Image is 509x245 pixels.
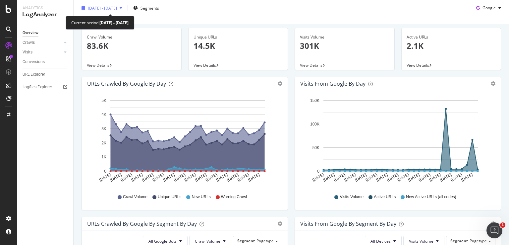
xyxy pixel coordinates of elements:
[87,62,109,68] span: View Details
[407,172,421,183] text: [DATE]
[131,3,162,13] button: Segments
[370,238,391,244] span: All Devices
[79,3,125,13] button: [DATE] - [DATE]
[194,40,283,51] p: 14.5K
[194,172,207,183] text: [DATE]
[87,96,280,188] svg: A chart.
[300,34,389,40] div: Visits Volume
[407,62,429,68] span: View Details
[99,20,129,26] b: [DATE] - [DATE]
[184,172,197,183] text: [DATE]
[109,172,122,183] text: [DATE]
[158,194,181,200] span: Unique URLs
[23,71,69,78] a: URL Explorer
[407,40,496,51] p: 2.1K
[98,172,112,183] text: [DATE]
[322,172,335,183] text: [DATE]
[418,172,431,183] text: [DATE]
[375,172,389,183] text: [DATE]
[23,71,45,78] div: URL Explorer
[162,172,176,183] text: [DATE]
[23,39,62,46] a: Crawls
[101,126,106,131] text: 3K
[23,84,69,91] a: Logfiles Explorer
[312,145,319,150] text: 50K
[317,169,319,174] text: 0
[23,84,52,91] div: Logfiles Explorer
[439,172,452,183] text: [DATE]
[486,222,502,238] iframe: Intercom live chat
[71,19,129,27] div: Current period:
[354,172,368,183] text: [DATE]
[386,172,399,183] text: [DATE]
[407,34,496,40] div: Active URLs
[194,62,216,68] span: View Details
[192,194,210,200] span: New URLs
[300,220,396,227] div: Visits from Google By Segment By Day
[300,80,366,87] div: Visits from Google by day
[87,220,197,227] div: URLs Crawled by Google By Segment By Day
[221,194,247,200] span: Warning Crawl
[470,238,487,244] span: Pagetype
[23,30,38,37] div: Overview
[278,81,282,86] div: gear
[256,238,274,244] span: Pagetype
[310,122,319,126] text: 100K
[300,62,322,68] span: View Details
[491,81,495,86] div: gear
[101,141,106,145] text: 2K
[460,172,474,183] text: [DATE]
[148,238,177,244] span: All Google Bots
[237,172,250,183] text: [DATE]
[173,172,186,183] text: [DATE]
[374,194,396,200] span: Active URLs
[409,238,433,244] span: Visits Volume
[23,39,35,46] div: Crawls
[397,172,410,183] text: [DATE]
[87,34,176,40] div: Crawl Volume
[104,169,106,174] text: 0
[87,40,176,51] p: 83.6K
[215,172,229,183] text: [DATE]
[450,238,468,244] span: Segment
[141,172,154,183] text: [DATE]
[87,80,166,87] div: URLs Crawled by Google by day
[491,221,495,226] div: gear
[278,221,282,226] div: gear
[88,5,117,11] span: [DATE] - [DATE]
[300,40,389,51] p: 301K
[101,98,106,103] text: 5K
[141,5,159,11] span: Segments
[482,5,496,11] span: Google
[344,172,357,183] text: [DATE]
[340,194,364,200] span: Visits Volume
[247,172,260,183] text: [DATE]
[101,113,106,117] text: 4K
[23,30,69,37] a: Overview
[131,172,144,183] text: [DATE]
[365,172,378,183] text: [DATE]
[23,5,68,11] div: Analytics
[205,172,218,183] text: [DATE]
[300,96,493,188] svg: A chart.
[500,222,505,228] span: 1
[237,238,255,244] span: Segment
[428,172,442,183] text: [DATE]
[194,34,283,40] div: Unique URLs
[23,49,32,56] div: Visits
[23,58,45,65] div: Conversions
[195,238,220,244] span: Crawl Volume
[23,49,62,56] a: Visits
[23,11,68,19] div: LogAnalyzer
[226,172,239,183] text: [DATE]
[23,58,69,65] a: Conversions
[450,172,463,183] text: [DATE]
[406,194,456,200] span: New Active URLs (all codes)
[310,98,319,103] text: 150K
[101,155,106,159] text: 1K
[152,172,165,183] text: [DATE]
[120,172,133,183] text: [DATE]
[311,172,325,183] text: [DATE]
